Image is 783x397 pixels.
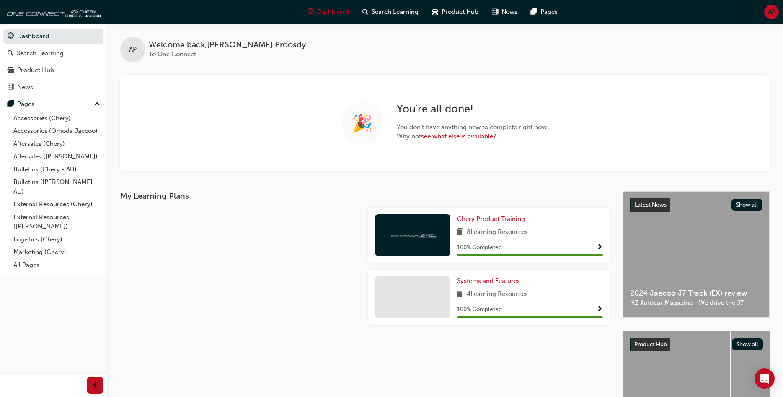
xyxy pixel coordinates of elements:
span: pages-icon [531,7,537,17]
span: prev-icon [92,380,98,391]
img: oneconnect [4,3,101,20]
span: You don ' t have anything new to complete right now. [397,122,548,132]
a: see what else is available? [421,132,496,140]
span: Systems and Features [457,277,520,285]
div: Product Hub [17,65,54,75]
button: Pages [3,96,103,112]
span: news-icon [492,7,498,17]
a: Product Hub [3,62,103,78]
a: car-iconProduct Hub [425,3,485,21]
span: 🎉 [352,119,373,128]
span: search-icon [8,50,13,57]
span: Product Hub [634,341,667,348]
a: pages-iconPages [524,3,564,21]
a: Accessories (Omoda Jaecoo) [10,125,103,138]
span: guage-icon [308,7,314,17]
div: News [17,83,33,92]
a: Bulletins ([PERSON_NAME] - AU) [10,176,103,198]
span: Show Progress [597,306,603,314]
div: Search Learning [17,49,64,58]
span: book-icon [457,227,463,238]
button: Show Progress [597,242,603,253]
span: book-icon [457,289,463,300]
span: To One Connect [149,50,196,58]
button: DashboardSearch LearningProduct HubNews [3,27,103,96]
span: Search Learning [372,7,419,17]
a: search-iconSearch Learning [356,3,425,21]
a: Aftersales ([PERSON_NAME]) [10,150,103,163]
a: guage-iconDashboard [301,3,356,21]
img: oneconnect [390,231,436,239]
a: News [3,80,103,95]
span: 8 Learning Resources [467,227,528,238]
a: Marketing (Chery) [10,246,103,259]
button: Show all [731,199,763,211]
a: External Resources ([PERSON_NAME]) [10,211,103,233]
a: Aftersales (Chery) [10,138,103,150]
a: Chery Product Training [457,214,528,224]
h3: My Learning Plans [120,191,610,201]
span: Welcome back , [PERSON_NAME] Proosdy [149,40,306,50]
a: All Pages [10,259,103,272]
a: External Resources (Chery) [10,198,103,211]
a: Latest NewsShow all [630,198,762,212]
span: Latest News [635,201,667,208]
span: car-icon [432,7,438,17]
span: Dashboard [317,7,349,17]
a: Product HubShow all [630,338,763,351]
span: Pages [540,7,558,17]
h2: You ' re all done! [397,102,548,116]
span: up-icon [94,99,100,110]
button: AP [764,5,779,19]
a: Accessories (Chery) [10,112,103,125]
button: Show all [732,338,763,350]
a: Systems and Features [457,276,523,286]
a: Dashboard [3,29,103,44]
span: Chery Product Training [457,215,525,223]
span: News [501,7,517,17]
a: news-iconNews [485,3,524,21]
span: search-icon [362,7,368,17]
a: Latest NewsShow all2024 Jaecoo J7 Track (EX) reviewNZ Autocar Magazine - We drive the J7. [623,191,770,318]
span: 100 % Completed [457,243,502,252]
span: AP [768,7,775,17]
span: Product Hub [442,7,478,17]
button: Show Progress [597,304,603,315]
span: 4 Learning Resources [467,289,528,300]
span: AP [129,45,137,54]
a: Search Learning [3,46,103,61]
span: car-icon [8,67,14,74]
span: guage-icon [8,33,14,40]
span: 2024 Jaecoo J7 Track (EX) review [630,288,762,298]
a: Bulletins (Chery - AU) [10,163,103,176]
span: Show Progress [597,244,603,252]
span: Why not [397,132,548,141]
span: pages-icon [8,101,14,108]
div: Open Intercom Messenger [755,368,775,389]
a: Logistics (Chery) [10,233,103,246]
span: NZ Autocar Magazine - We drive the J7. [630,298,762,308]
span: 100 % Completed [457,305,502,314]
div: Pages [17,99,34,109]
span: news-icon [8,84,14,91]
